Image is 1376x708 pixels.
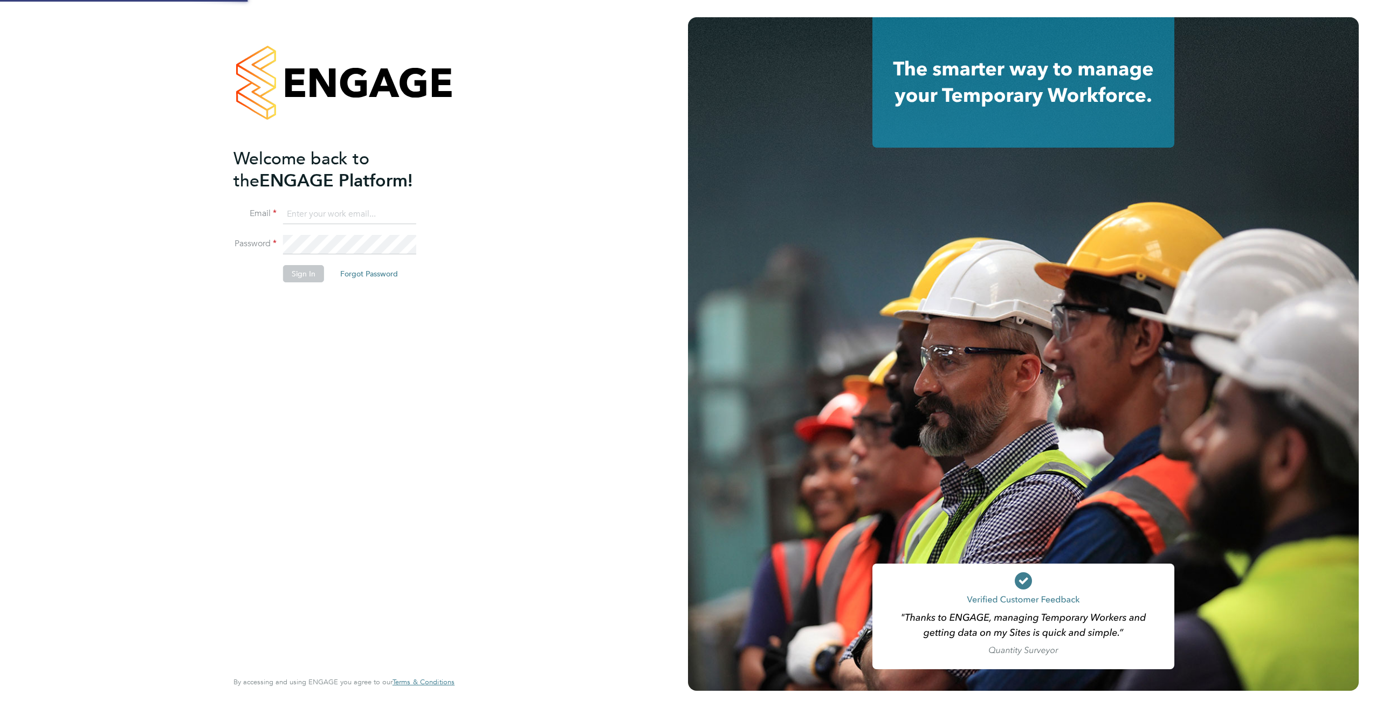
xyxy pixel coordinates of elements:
[233,238,277,249] label: Password
[233,677,455,686] span: By accessing and using ENGAGE you agree to our
[393,678,455,686] a: Terms & Conditions
[233,208,277,219] label: Email
[283,205,416,224] input: Enter your work email...
[283,265,324,282] button: Sign In
[233,148,369,191] span: Welcome back to the
[332,265,407,282] button: Forgot Password
[233,148,444,192] h2: ENGAGE Platform!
